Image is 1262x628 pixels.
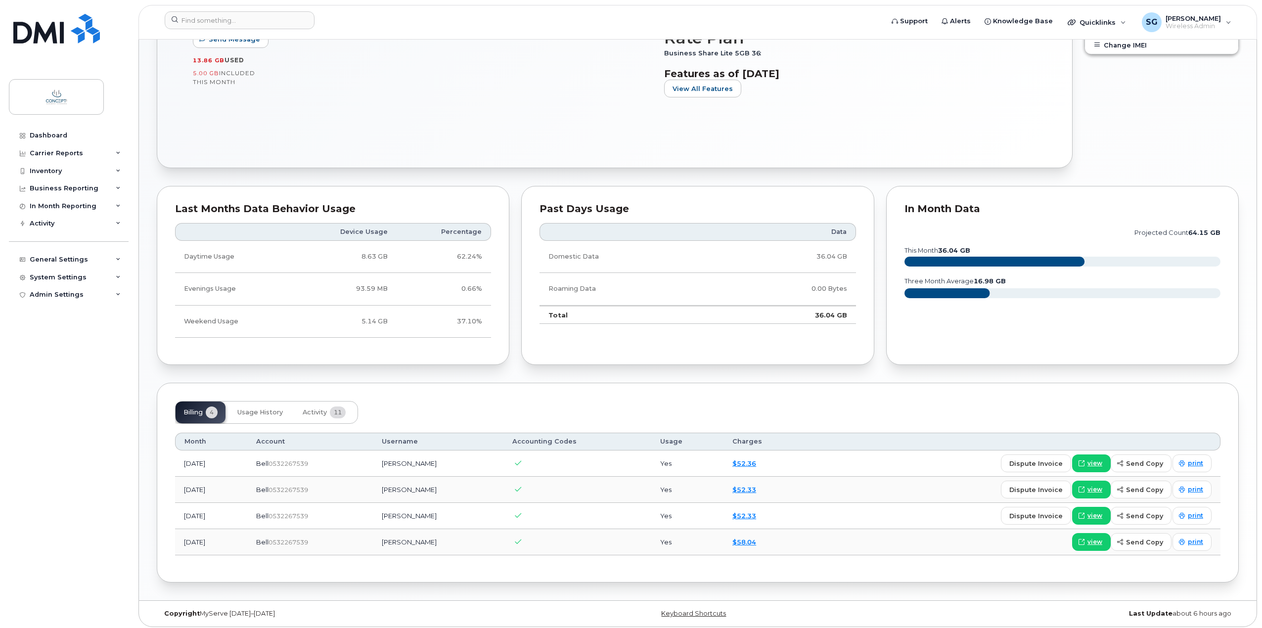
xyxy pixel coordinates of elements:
a: $58.04 [732,538,756,546]
div: Stephen Glauser [1135,12,1238,32]
span: send copy [1126,538,1163,547]
th: Username [373,433,504,450]
th: Accounting Codes [503,433,651,450]
text: three month average [904,277,1006,285]
span: Quicklinks [1080,18,1116,26]
td: 0.00 Bytes [717,273,856,305]
button: send copy [1111,533,1172,551]
strong: Last Update [1129,610,1172,617]
span: print [1188,485,1203,494]
div: about 6 hours ago [878,610,1239,618]
span: Bell [256,486,269,493]
td: 36.04 GB [717,241,856,273]
a: print [1172,481,1212,498]
div: Last Months Data Behavior Usage [175,204,491,214]
span: 0532267539 [269,512,308,520]
span: Activity [303,408,327,416]
span: view [1087,485,1102,494]
td: Domestic Data [540,241,717,273]
span: print [1188,538,1203,546]
span: Bell [256,512,269,520]
th: Charges [723,433,809,450]
span: Support [900,16,928,26]
td: Yes [651,529,723,555]
text: projected count [1134,229,1220,236]
a: view [1072,507,1111,525]
span: print [1188,459,1203,468]
span: dispute invoice [1009,459,1063,468]
span: 13.86 GB [193,57,225,64]
tr: Friday from 6:00pm to Monday 8:00am [175,306,491,338]
span: print [1188,511,1203,520]
button: dispute invoice [1001,481,1071,498]
td: 37.10% [397,306,492,338]
h3: Rate Plan [664,29,1037,47]
a: $52.33 [732,512,756,520]
span: 11 [330,406,346,418]
td: [DATE] [175,450,247,477]
th: Usage [651,433,723,450]
a: view [1072,481,1111,498]
span: send copy [1126,459,1163,468]
button: send copy [1111,507,1172,525]
span: [PERSON_NAME] [1166,14,1221,22]
span: included this month [193,69,255,86]
td: [DATE] [175,529,247,555]
span: Knowledge Base [993,16,1053,26]
span: view [1087,511,1102,520]
span: send copy [1126,511,1163,521]
button: send copy [1111,454,1172,472]
td: [PERSON_NAME] [373,529,504,555]
span: Usage History [237,408,283,416]
td: Evenings Usage [175,273,291,305]
a: Support [885,11,935,31]
td: [PERSON_NAME] [373,503,504,529]
td: Yes [651,477,723,503]
td: [PERSON_NAME] [373,450,504,477]
td: [DATE] [175,503,247,529]
a: $52.36 [732,459,756,467]
th: Account [247,433,373,450]
td: 93.59 MB [291,273,397,305]
span: Business Share Lite 5GB 36 [664,49,766,57]
td: Weekend Usage [175,306,291,338]
td: 5.14 GB [291,306,397,338]
td: Roaming Data [540,273,717,305]
td: Total [540,306,717,324]
span: 5.00 GB [193,70,219,77]
text: this month [904,247,970,254]
span: dispute invoice [1009,511,1063,521]
input: Find something... [165,11,315,29]
span: Wireless Admin [1166,22,1221,30]
button: send copy [1111,481,1172,498]
th: Month [175,433,247,450]
button: dispute invoice [1001,454,1071,472]
div: Past Days Usage [540,204,856,214]
span: view [1087,538,1102,546]
a: Keyboard Shortcuts [661,610,726,617]
strong: Copyright [164,610,200,617]
a: print [1172,454,1212,472]
th: Device Usage [291,223,397,241]
a: view [1072,454,1111,472]
td: 36.04 GB [717,306,856,324]
a: print [1172,507,1212,525]
th: Percentage [397,223,492,241]
button: Change IMEI [1085,36,1238,54]
tspan: 36.04 GB [938,247,970,254]
span: used [225,56,244,64]
tspan: 64.15 GB [1188,229,1220,236]
td: Daytime Usage [175,241,291,273]
td: 0.66% [397,273,492,305]
a: print [1172,533,1212,551]
button: View All Features [664,80,741,97]
div: MyServe [DATE]–[DATE] [157,610,517,618]
button: dispute invoice [1001,507,1071,525]
td: 8.63 GB [291,241,397,273]
span: 0532267539 [269,538,308,546]
span: Alerts [950,16,971,26]
span: 0532267539 [269,486,308,493]
h3: Features as of [DATE] [664,68,1037,80]
td: Yes [651,450,723,477]
a: Knowledge Base [978,11,1060,31]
